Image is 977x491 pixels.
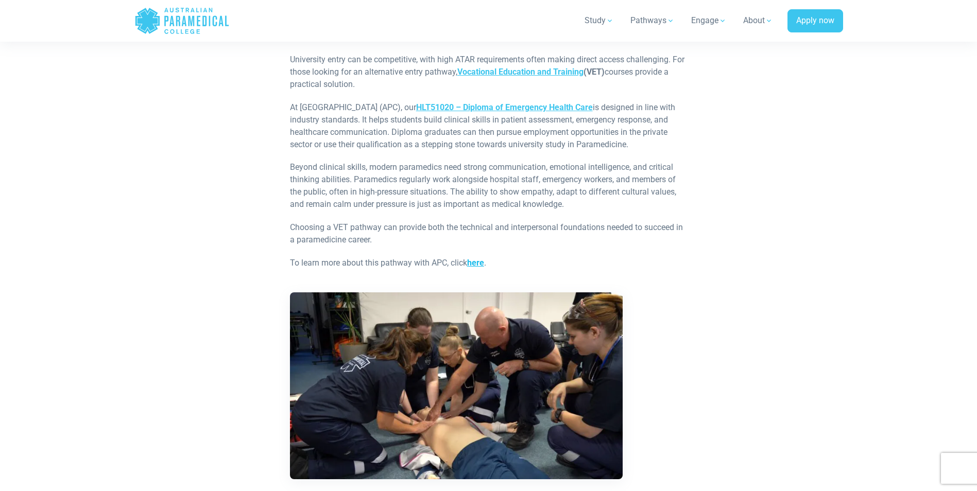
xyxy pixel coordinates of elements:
[290,221,688,246] p: Choosing a VET pathway can provide both the technical and interpersonal foundations needed to suc...
[737,6,779,35] a: About
[290,101,688,151] p: At [GEOGRAPHIC_DATA] (APC), our is designed in line with industry standards. It helps students bu...
[457,67,584,77] a: Vocational Education and Training
[134,4,230,38] a: Australian Paramedical College
[290,161,688,211] p: Beyond clinical skills, modern paramedics need strong communication, emotional intelligence, and ...
[416,102,593,112] a: HLT51020 – Diploma of Emergency Health Care
[578,6,620,35] a: Study
[290,292,623,479] img: Australian Paramedical College_Industry Awards.
[624,6,681,35] a: Pathways
[457,67,605,77] strong: (VET)
[290,54,688,91] p: University entry can be competitive, with high ATAR requirements often making direct access chall...
[290,258,467,268] span: To learn more about this pathway with APC, click
[685,6,733,35] a: Engage
[467,258,484,268] a: here
[787,9,843,33] a: Apply now
[484,258,486,268] span: .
